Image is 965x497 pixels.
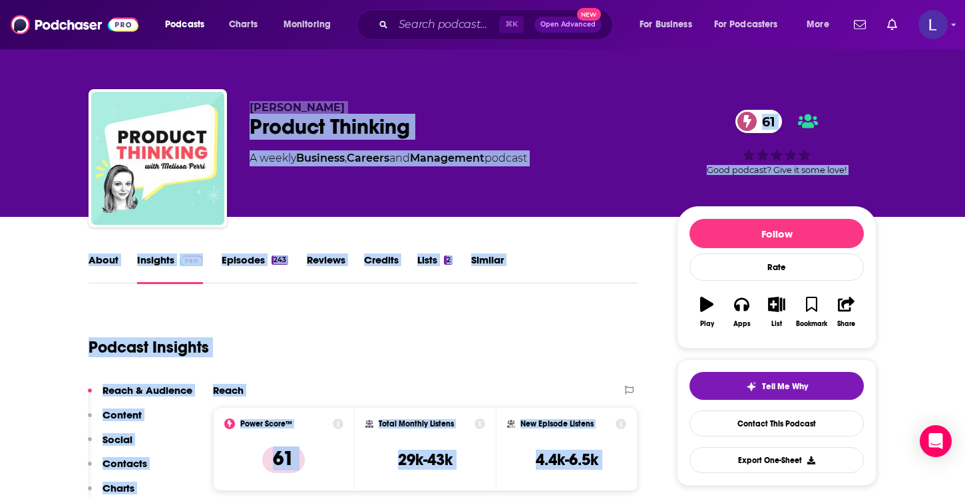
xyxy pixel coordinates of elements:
[796,320,827,328] div: Bookmark
[689,219,864,248] button: Follow
[296,152,345,164] a: Business
[229,15,258,34] span: Charts
[88,433,132,458] button: Social
[689,372,864,400] button: tell me why sparkleTell Me Why
[89,337,209,357] h1: Podcast Insights
[700,320,714,328] div: Play
[794,288,829,336] button: Bookmark
[918,10,948,39] img: User Profile
[689,288,724,336] button: Play
[88,457,147,482] button: Contacts
[536,450,598,470] h3: 4.4k-6.5k
[540,21,596,28] span: Open Advanced
[417,253,452,284] a: Lists2
[882,13,902,36] a: Show notifications dropdown
[749,110,782,133] span: 61
[102,482,134,494] p: Charts
[724,288,759,336] button: Apps
[102,433,132,446] p: Social
[762,381,808,392] span: Tell Me Why
[829,288,864,336] button: Share
[213,384,244,397] h2: Reach
[88,384,192,409] button: Reach & Audience
[222,253,288,284] a: Episodes243
[771,320,782,328] div: List
[735,110,782,133] a: 61
[398,450,453,470] h3: 29k-43k
[849,13,871,36] a: Show notifications dropdown
[689,253,864,281] div: Rate
[262,446,305,473] p: 61
[677,101,876,184] div: 61Good podcast? Give it some love!
[393,14,499,35] input: Search podcasts, credits, & more...
[102,409,142,421] p: Content
[920,425,952,457] div: Open Intercom Messenger
[102,457,147,470] p: Contacts
[640,15,692,34] span: For Business
[89,253,118,284] a: About
[689,411,864,436] a: Contact This Podcast
[250,150,527,166] div: A weekly podcast
[918,10,948,39] button: Show profile menu
[389,152,410,164] span: and
[807,15,829,34] span: More
[347,152,389,164] a: Careers
[707,165,847,175] span: Good podcast? Give it some love!
[345,152,347,164] span: ,
[534,17,602,33] button: Open AdvancedNew
[746,381,757,392] img: tell me why sparkle
[11,12,138,37] img: Podchaser - Follow, Share and Rate Podcasts
[272,255,288,265] div: 243
[369,9,626,40] div: Search podcasts, credits, & more...
[918,10,948,39] span: Logged in as lily.roark
[156,14,222,35] button: open menu
[165,15,204,34] span: Podcasts
[220,14,266,35] a: Charts
[499,16,524,33] span: ⌘ K
[274,14,348,35] button: open menu
[364,253,399,284] a: Credits
[137,253,203,284] a: InsightsPodchaser Pro
[705,14,797,35] button: open menu
[689,447,864,473] button: Export One-Sheet
[91,92,224,225] img: Product Thinking
[837,320,855,328] div: Share
[733,320,751,328] div: Apps
[444,255,452,265] div: 2
[250,101,345,114] span: [PERSON_NAME]
[284,15,331,34] span: Monitoring
[88,409,142,433] button: Content
[577,8,601,21] span: New
[180,255,203,266] img: Podchaser Pro
[630,14,709,35] button: open menu
[471,253,504,284] a: Similar
[410,152,484,164] a: Management
[714,15,778,34] span: For Podcasters
[379,419,454,428] h2: Total Monthly Listens
[307,253,345,284] a: Reviews
[102,384,192,397] p: Reach & Audience
[520,419,594,428] h2: New Episode Listens
[240,419,292,428] h2: Power Score™
[797,14,846,35] button: open menu
[759,288,794,336] button: List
